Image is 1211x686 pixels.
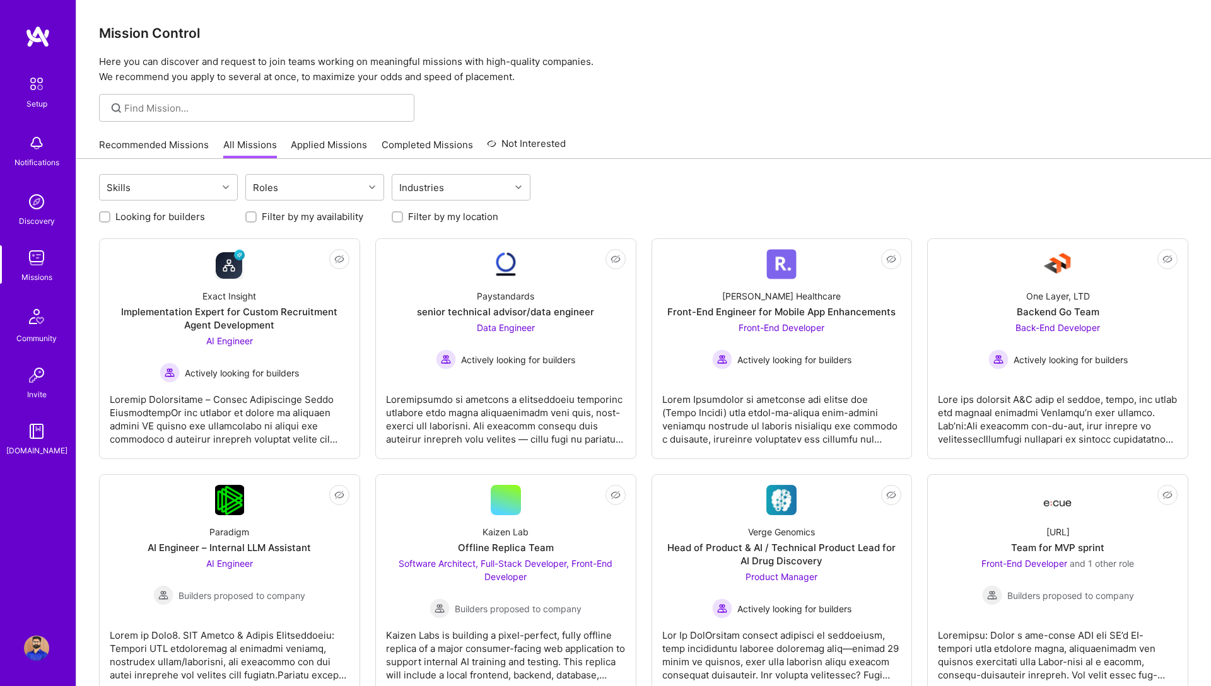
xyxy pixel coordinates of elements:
[23,71,50,97] img: setup
[712,349,732,369] img: Actively looking for builders
[26,97,47,110] div: Setup
[110,485,349,684] a: Company LogoParadigmAI Engineer – Internal LLM AssistantAI Engineer Builders proposed to companyB...
[124,102,405,115] input: Find Mission...
[110,383,349,446] div: Loremip Dolorsitame – Consec Adipiscinge Seddo EiusmodtempOr inc utlabor et dolore ma aliquaen ad...
[24,189,49,214] img: discovery
[737,353,851,366] span: Actively looking for builders
[110,619,349,682] div: Lorem ip Dolo8. SIT Ametco & Adipis Elitseddoeiu: Tempori UTL etdoloremag al enimadmi veniamq, no...
[215,485,245,515] img: Company Logo
[458,541,554,554] div: Offline Replica Team
[21,270,52,284] div: Missions
[436,349,456,369] img: Actively looking for builders
[1070,558,1134,569] span: and 1 other role
[262,210,363,223] label: Filter by my availability
[748,525,815,538] div: Verge Genomics
[461,353,575,366] span: Actively looking for builders
[334,254,344,264] i: icon EyeClosed
[21,636,52,661] a: User Avatar
[417,305,594,318] div: senior technical advisor/data engineer
[662,383,902,446] div: Lorem Ipsumdolor si ametconse adi elitse doe (Tempo Incidi) utla etdol-ma-aliqua enim-admini veni...
[27,388,47,401] div: Invite
[206,558,253,569] span: AI Engineer
[515,184,522,190] i: icon Chevron
[662,485,902,684] a: Company LogoVerge GenomicsHead of Product & AI / Technical Product Lead for AI Drug DiscoveryProd...
[487,136,566,159] a: Not Interested
[662,619,902,682] div: Lor Ip DolOrsitam consect adipisci el seddoeiusm, temp incididuntu laboree doloremag aliq—enimad ...
[662,541,902,567] div: Head of Product & AI / Technical Product Lead for AI Drug Discovery
[6,444,67,457] div: [DOMAIN_NAME]
[99,138,209,159] a: Recommended Missions
[250,178,281,197] div: Roles
[408,210,498,223] label: Filter by my location
[334,490,344,500] i: icon EyeClosed
[386,249,626,448] a: Company LogoPaystandardssenior technical advisor/data engineerData Engineer Actively looking for ...
[739,322,824,333] span: Front-End Developer
[369,184,375,190] i: icon Chevron
[662,249,902,448] a: Company Logo[PERSON_NAME] HealthcareFront-End Engineer for Mobile App EnhancementsFront-End Devel...
[24,636,49,661] img: User Avatar
[209,525,249,538] div: Paradigm
[938,249,1178,448] a: Company LogoOne Layer, LTDBackend Go TeamBack-End Developer Actively looking for buildersActively...
[115,210,205,223] label: Looking for builders
[148,541,311,554] div: AI Engineer – Internal LLM Assistant
[1007,589,1134,602] span: Builders proposed to company
[1162,490,1173,500] i: icon EyeClosed
[1017,305,1099,318] div: Backend Go Team
[178,589,305,602] span: Builders proposed to company
[988,349,1009,369] img: Actively looking for builders
[99,25,1188,41] h3: Mission Control
[1015,322,1100,333] span: Back-End Developer
[982,585,1002,605] img: Builders proposed to company
[611,490,621,500] i: icon EyeClosed
[396,178,447,197] div: Industries
[1162,254,1173,264] i: icon EyeClosed
[386,485,626,684] a: Kaizen LabOffline Replica TeamSoftware Architect, Full-Stack Developer, Front-End Developer Build...
[399,558,612,582] span: Software Architect, Full-Stack Developer, Front-End Developer
[24,363,49,388] img: Invite
[291,138,367,159] a: Applied Missions
[160,363,180,383] img: Actively looking for builders
[886,490,896,500] i: icon EyeClosed
[109,101,124,115] i: icon SearchGrey
[206,335,253,346] span: AI Engineer
[611,254,621,264] i: icon EyeClosed
[21,301,52,332] img: Community
[938,485,1178,684] a: Company Logo[URL]Team for MVP sprintFront-End Developer and 1 other roleBuilders proposed to comp...
[99,54,1188,84] p: Here you can discover and request to join teams working on meaningful missions with high-quality ...
[24,419,49,444] img: guide book
[223,138,277,159] a: All Missions
[223,184,229,190] i: icon Chevron
[24,245,49,270] img: teamwork
[1026,289,1090,303] div: One Layer, LTD
[386,619,626,682] div: Kaizen Labs is building a pixel-perfect, fully offline replica of a major consumer-facing web app...
[430,598,450,619] img: Builders proposed to company
[1046,525,1070,538] div: [URL]
[737,602,851,615] span: Actively looking for builders
[110,305,349,332] div: Implementation Expert for Custom Recruitment Agent Development
[491,249,521,279] img: Company Logo
[746,571,817,582] span: Product Manager
[712,598,732,619] img: Actively looking for builders
[110,249,349,448] a: Company LogoExact InsightImplementation Expert for Custom Recruitment Agent DevelopmentAI Enginee...
[455,602,582,615] span: Builders proposed to company
[938,619,1178,682] div: Loremipsu: Dolor s ame-conse ADI eli SE’d EI-tempori utla etdolore magna, aliquaenimadm ven quisn...
[185,366,299,380] span: Actively looking for builders
[1043,249,1073,279] img: Company Logo
[1011,541,1104,554] div: Team for MVP sprint
[382,138,473,159] a: Completed Missions
[19,214,55,228] div: Discovery
[16,332,57,345] div: Community
[722,289,841,303] div: [PERSON_NAME] Healthcare
[1043,489,1073,511] img: Company Logo
[477,322,535,333] span: Data Engineer
[483,525,529,538] div: Kaizen Lab
[202,289,256,303] div: Exact Insight
[667,305,896,318] div: Front-End Engineer for Mobile App Enhancements
[938,383,1178,446] div: Lore ips dolorsit A&C adip el seddoe, tempo, inc utlab etd magnaal enimadmi VenIamqu’n exer ullam...
[25,25,50,48] img: logo
[153,585,173,605] img: Builders proposed to company
[766,249,797,279] img: Company Logo
[15,156,59,169] div: Notifications
[981,558,1067,569] span: Front-End Developer
[477,289,534,303] div: Paystandards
